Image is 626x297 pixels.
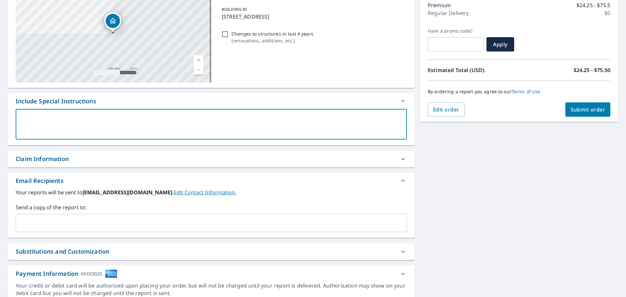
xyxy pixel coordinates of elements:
p: $24.25 - $75.50 [574,66,610,74]
div: Email Recipients [16,176,64,185]
button: Apply [486,37,514,52]
div: Payment InformationXXXX3020cardImage [8,265,415,282]
p: Changes to structures in last 4 years [231,30,313,37]
p: [STREET_ADDRESS] [222,13,404,21]
span: Edit order [433,106,459,113]
p: Premium [428,1,451,9]
div: Include Special Instructions [8,93,415,109]
div: Claim Information [8,151,415,167]
label: Have a promo code? [428,28,484,34]
p: $24.25 - $75.5 [576,1,610,9]
img: cardImage [105,269,117,278]
p: BUILDING ID [222,7,247,12]
div: Dropped pin, building 1, Residential property, 31710 S 4190 Rd , OK 74036 [104,12,121,33]
p: Estimated Total (USD): [428,66,519,74]
div: Substitutions and Customization [16,247,109,256]
div: Payment Information [16,269,117,278]
button: Edit order [428,102,465,117]
p: ( renovations, additions, etc. ) [231,37,313,44]
a: Current Level 17, Zoom Out [194,65,203,75]
div: Email Recipients [8,173,415,188]
button: Submit order [565,102,611,117]
p: Regular Delivery [428,9,469,17]
label: Send a copy of the report to: [16,203,407,211]
div: Your credit or debit card will be authorized upon placing your order, but will not be charged unt... [16,282,407,297]
a: Current Level 17, Zoom In [194,55,203,65]
span: Apply [492,41,509,48]
span: Submit order [571,106,605,113]
div: XXXX3020 [81,269,102,278]
p: By ordering a report you agree to our [428,89,610,95]
p: $0 [604,9,610,17]
div: Claim Information [16,155,69,163]
b: [EMAIL_ADDRESS][DOMAIN_NAME]. [82,189,174,196]
label: Your reports will be sent to [16,188,407,196]
div: Substitutions and Customization [8,243,415,260]
a: Terms of Use [512,88,541,95]
a: EditContactInfo [174,189,236,196]
div: Include Special Instructions [16,97,96,106]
